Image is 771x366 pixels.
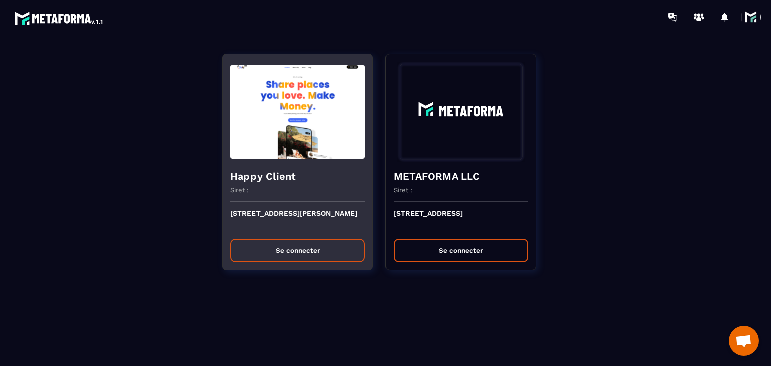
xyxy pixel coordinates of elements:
[729,326,759,356] div: Ouvrir le chat
[394,169,528,184] h4: METAFORMA LLC
[230,169,365,184] h4: Happy Client
[230,186,249,194] p: Siret :
[230,62,365,162] img: funnel-background
[394,62,528,162] img: funnel-background
[394,209,528,231] p: [STREET_ADDRESS]
[230,209,365,231] p: [STREET_ADDRESS][PERSON_NAME]
[394,186,412,194] p: Siret :
[14,9,104,27] img: logo
[394,239,528,262] button: Se connecter
[230,239,365,262] button: Se connecter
